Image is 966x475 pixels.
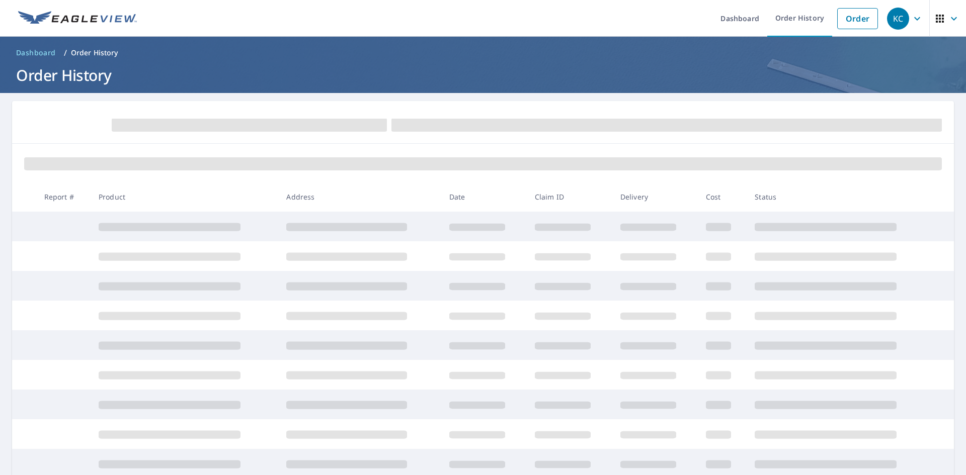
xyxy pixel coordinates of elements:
th: Claim ID [527,182,612,212]
nav: breadcrumb [12,45,954,61]
th: Report # [36,182,91,212]
th: Date [441,182,527,212]
span: Dashboard [16,48,56,58]
p: Order History [71,48,118,58]
a: Dashboard [12,45,60,61]
a: Order [837,8,878,29]
th: Product [91,182,278,212]
th: Cost [698,182,747,212]
h1: Order History [12,65,954,85]
th: Status [747,182,935,212]
div: KC [887,8,909,30]
th: Address [278,182,441,212]
li: / [64,47,67,59]
th: Delivery [612,182,698,212]
img: EV Logo [18,11,137,26]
